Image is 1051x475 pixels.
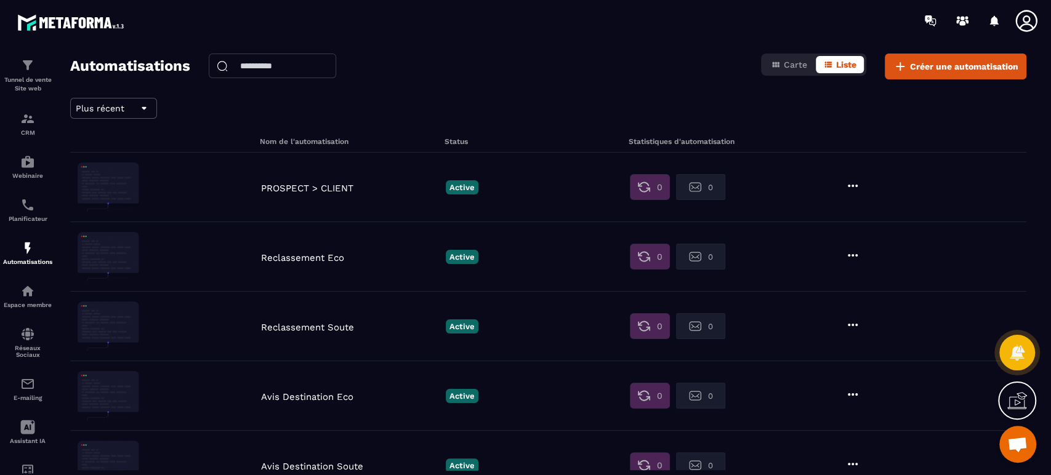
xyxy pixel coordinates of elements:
[999,426,1036,463] div: Ouvrir le chat
[707,252,712,261] span: 0
[656,181,662,193] span: 0
[3,49,52,102] a: formationformationTunnel de vente Site web
[20,111,35,126] img: formation
[70,54,190,79] h2: Automatisations
[3,394,52,401] p: E-mailing
[784,60,807,70] span: Carte
[446,180,478,194] p: Active
[76,103,124,113] span: Plus récent
[836,60,856,70] span: Liste
[3,188,52,231] a: schedulerschedulerPlanificateur
[3,258,52,265] p: Automatisations
[3,410,52,453] a: Assistant IA
[656,389,662,402] span: 0
[446,389,478,403] p: Active
[261,391,440,402] p: Avis Destination Eco
[638,250,650,263] img: first stat
[707,391,712,401] span: 0
[656,250,662,263] span: 0
[676,244,725,269] button: 0
[689,459,701,471] img: second stat
[3,129,52,136] p: CRM
[910,60,1018,73] span: Créer une automatisation
[3,172,52,179] p: Webinaire
[638,389,650,402] img: first stat
[20,327,35,341] img: social-network
[445,137,625,146] h6: Status
[676,383,725,409] button: 0
[446,250,478,264] p: Active
[689,250,701,263] img: second stat
[763,56,815,73] button: Carte
[638,181,650,193] img: first stat
[261,461,440,472] p: Avis Destination Soute
[689,389,701,402] img: second stat
[446,319,478,333] p: Active
[20,198,35,212] img: scheduler
[20,154,35,169] img: automations
[628,137,808,146] h6: Statistiques d'automatisation
[707,461,712,470] span: 0
[630,244,670,269] button: 0
[20,241,35,255] img: automations
[676,313,725,339] button: 0
[261,252,440,263] p: Reclassement Eco
[638,320,650,332] img: first stat
[3,274,52,317] a: automationsautomationsEspace membre
[446,458,478,473] p: Active
[3,102,52,145] a: formationformationCRM
[816,56,864,73] button: Liste
[656,320,662,332] span: 0
[3,145,52,188] a: automationsautomationsWebinaire
[630,174,670,200] button: 0
[261,183,440,194] p: PROSPECT > CLIENT
[78,162,139,212] img: automation-background
[3,76,52,93] p: Tunnel de vente Site web
[3,367,52,410] a: emailemailE-mailing
[17,11,128,34] img: logo
[689,320,701,332] img: second stat
[20,377,35,391] img: email
[630,313,670,339] button: 0
[3,215,52,222] p: Planificateur
[261,322,440,333] p: Reclassement Soute
[20,58,35,73] img: formation
[3,317,52,367] a: social-networksocial-networkRéseaux Sociaux
[885,54,1026,79] button: Créer une automatisation
[3,345,52,358] p: Réseaux Sociaux
[707,322,712,331] span: 0
[630,383,670,409] button: 0
[638,459,650,471] img: first stat
[689,181,701,193] img: second stat
[676,174,725,200] button: 0
[3,231,52,274] a: automationsautomationsAutomatisations
[20,284,35,298] img: automations
[78,371,139,420] img: automation-background
[3,437,52,444] p: Assistant IA
[78,232,139,281] img: automation-background
[3,301,52,308] p: Espace membre
[260,137,441,146] h6: Nom de l'automatisation
[656,459,662,471] span: 0
[78,301,139,351] img: automation-background
[707,183,712,192] span: 0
